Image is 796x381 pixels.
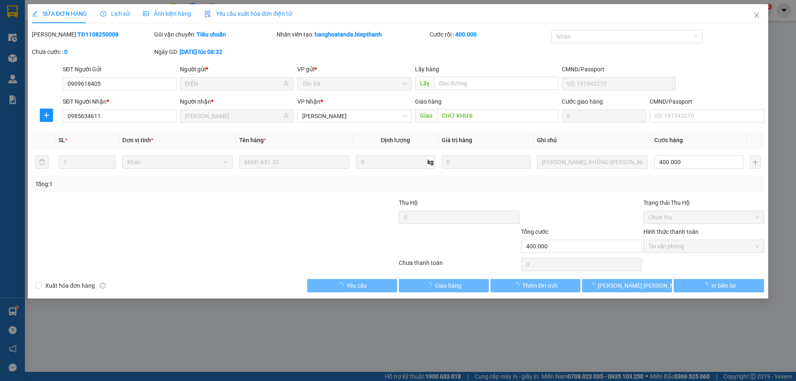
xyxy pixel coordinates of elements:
b: TĐ1108250008 [78,31,119,38]
input: Tên người nhận [185,112,282,121]
div: VP gửi [298,65,412,74]
span: Yêu cầu [347,281,367,290]
button: [PERSON_NAME] [PERSON_NAME] [582,279,672,292]
span: Lịch sử [100,10,130,17]
span: Thu Hộ [399,199,418,206]
div: CMND/Passport [562,65,676,74]
span: VP Nhận [298,98,321,105]
button: Thêm ĐH mới [490,279,580,292]
div: Nhân viên tạo: [277,30,428,39]
span: Giao [415,109,437,122]
span: SỬA ĐƠN HÀNG [32,10,87,17]
input: VD: 191943210 [562,77,676,90]
span: Giao hàng [415,98,442,105]
div: SĐT Người Gửi [63,65,177,74]
div: CMND/Passport [650,97,764,106]
input: VD: Bàn, Ghế [239,155,349,169]
button: plus [750,155,761,169]
span: Giá trị hàng [442,137,472,143]
span: Lấy [415,77,434,90]
label: Hình thức thanh toán [643,228,699,235]
div: SĐT Người Nhận [63,97,177,106]
span: info-circle [100,283,106,289]
span: SL [58,137,65,143]
div: Chưa cước : [32,47,153,56]
button: Giao hàng [399,279,489,292]
b: hanghoatanda.hiepthanh [315,31,382,38]
div: Cước rồi : [430,30,550,39]
input: Dọc đường [434,77,558,90]
span: Tại văn phòng [648,240,759,252]
span: Thêm ĐH mới [522,281,558,290]
span: Giao hàng [435,281,462,290]
span: Đơn vị tính [122,137,153,143]
span: Định lượng [381,137,410,143]
b: Tiêu chuẩn [197,31,226,38]
input: 0 [442,155,531,169]
input: Tên người gửi [185,79,282,88]
b: 400.000 [455,31,477,38]
span: Ảnh kiện hàng [143,10,191,17]
button: In biên lai [674,279,764,292]
div: Tổng: 1 [35,180,307,189]
div: Người gửi [180,65,294,74]
span: picture [143,11,149,17]
button: delete [35,155,49,169]
span: Xuất hóa đơn hàng [42,281,98,290]
div: Ngày GD: [154,47,275,56]
span: loading [513,282,522,288]
span: plus [40,112,53,119]
span: [PERSON_NAME] [PERSON_NAME] [598,281,688,290]
span: Tân Châu [303,110,407,122]
b: [DATE] lúc 08:32 [180,49,222,55]
input: Ghi Chú [537,155,648,169]
span: user [284,113,289,119]
b: 0 [64,49,68,55]
span: Lấy hàng [415,66,439,73]
span: Khác [127,156,228,168]
input: Dọc đường [437,109,558,122]
span: Tản Đà [303,78,407,90]
input: Cước giao hàng [562,109,646,123]
span: Cước hàng [654,137,683,143]
img: icon [204,11,211,17]
div: Gói vận chuyển: [154,30,275,39]
div: Người nhận [180,97,294,106]
span: clock-circle [100,11,106,17]
span: Chưa thu [648,211,759,223]
th: Ghi chú [534,132,651,148]
label: Cước giao hàng [562,98,603,105]
span: Tổng cước [521,228,548,235]
span: edit [32,11,38,17]
span: loading [337,282,347,288]
span: Yêu cầu xuất hóa đơn điện tử [204,10,292,17]
span: kg [427,155,435,169]
span: Tên hàng [239,137,266,143]
button: Yêu cầu [307,279,397,292]
button: Close [745,4,768,27]
span: loading [426,282,435,288]
div: Chưa thanh toán [398,258,520,273]
span: In biên lai [711,281,735,290]
span: loading [702,282,711,288]
div: Trạng thái Thu Hộ [643,198,764,207]
span: close [753,12,760,19]
span: loading [589,282,598,288]
div: [PERSON_NAME]: [32,30,153,39]
button: plus [40,109,53,122]
span: user [284,81,289,87]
